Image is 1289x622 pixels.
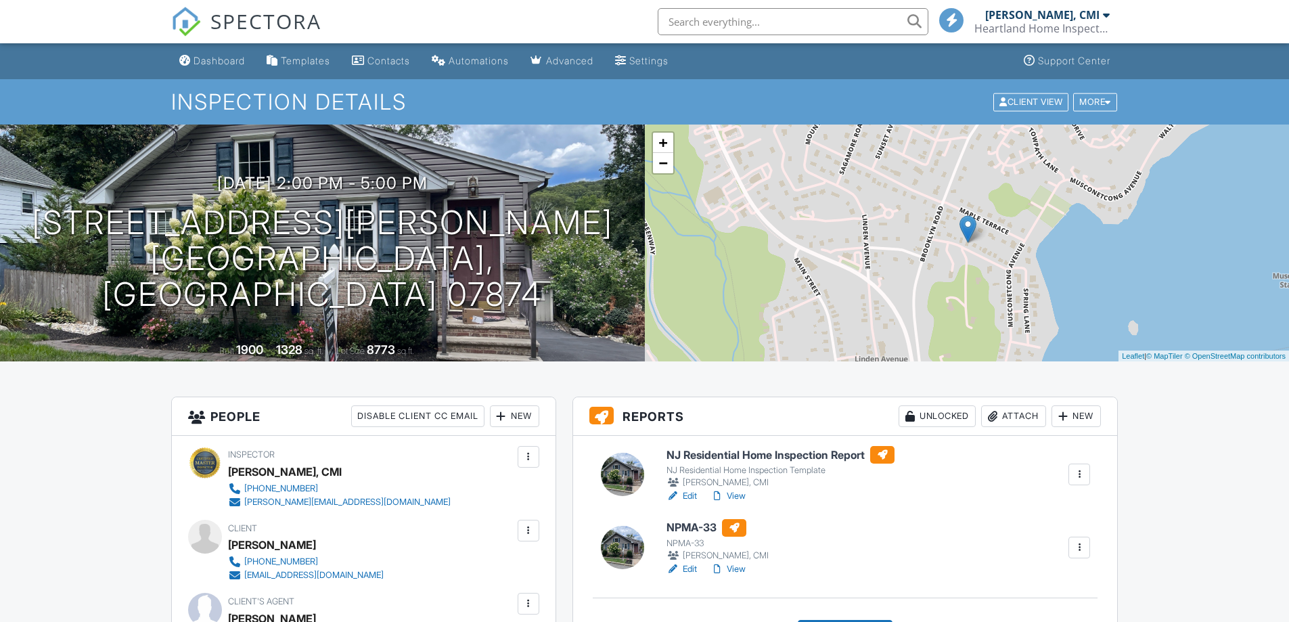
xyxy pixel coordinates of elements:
input: Search everything... [658,8,928,35]
div: Templates [281,55,330,66]
a: View [710,489,746,503]
div: Dashboard [194,55,245,66]
a: Contacts [346,49,415,74]
div: [PERSON_NAME] [228,535,316,555]
a: Dashboard [174,49,250,74]
a: SPECTORA [171,18,321,47]
div: Disable Client CC Email [351,405,484,427]
div: [PERSON_NAME], CMI [666,476,895,489]
div: 1900 [236,342,263,357]
a: NPMA-33 NPMA-33 [PERSON_NAME], CMI [666,519,769,562]
h3: Reports [573,397,1118,436]
a: Client View [992,96,1072,106]
div: [PHONE_NUMBER] [244,556,318,567]
div: 1328 [276,342,302,357]
div: Support Center [1038,55,1110,66]
a: Leaflet [1122,352,1144,360]
div: [PERSON_NAME], CMI [666,549,769,562]
a: [PERSON_NAME][EMAIL_ADDRESS][DOMAIN_NAME] [228,495,451,509]
a: [PHONE_NUMBER] [228,482,451,495]
div: | [1118,351,1289,362]
div: Heartland Home Inspections LLC [974,22,1110,35]
a: Settings [610,49,674,74]
div: [PERSON_NAME][EMAIL_ADDRESS][DOMAIN_NAME] [244,497,451,508]
div: New [1051,405,1101,427]
span: Inspector [228,449,275,460]
div: Attach [981,405,1046,427]
h6: NPMA-33 [666,519,769,537]
div: [PERSON_NAME], CMI [985,8,1100,22]
div: NJ Residential Home Inspection Template [666,465,895,476]
div: 8773 [367,342,395,357]
h1: Inspection Details [171,90,1118,114]
div: More [1073,93,1117,111]
a: © OpenStreetMap contributors [1185,352,1286,360]
div: Client View [993,93,1068,111]
a: View [710,562,746,576]
div: New [490,405,539,427]
a: Zoom out [653,153,673,173]
a: Edit [666,562,697,576]
img: The Best Home Inspection Software - Spectora [171,7,201,37]
span: sq.ft. [397,346,414,356]
a: Zoom in [653,133,673,153]
a: Automations (Basic) [426,49,514,74]
div: Unlocked [899,405,976,427]
span: Client [228,523,257,533]
h3: People [172,397,556,436]
a: Advanced [525,49,599,74]
a: Support Center [1018,49,1116,74]
div: [EMAIL_ADDRESS][DOMAIN_NAME] [244,570,384,581]
span: sq. ft. [304,346,323,356]
div: NPMA-33 [666,538,769,549]
h3: [DATE] 2:00 pm - 5:00 pm [217,174,428,192]
div: Contacts [367,55,410,66]
a: [PHONE_NUMBER] [228,555,384,569]
div: Automations [449,55,509,66]
div: [PERSON_NAME], CMI [228,462,342,482]
a: Edit [666,489,697,503]
span: SPECTORA [210,7,321,35]
a: © MapTiler [1146,352,1183,360]
span: Lot Size [336,346,365,356]
a: NJ Residential Home Inspection Report NJ Residential Home Inspection Template [PERSON_NAME], CMI [666,446,895,489]
a: Templates [261,49,336,74]
span: Built [219,346,234,356]
div: [PHONE_NUMBER] [244,483,318,494]
a: [EMAIL_ADDRESS][DOMAIN_NAME] [228,569,384,582]
h1: [STREET_ADDRESS][PERSON_NAME] [GEOGRAPHIC_DATA], [GEOGRAPHIC_DATA] 07874 [22,205,623,312]
div: Settings [629,55,669,66]
div: Advanced [546,55,593,66]
span: Client's Agent [228,596,294,606]
h6: NJ Residential Home Inspection Report [666,446,895,464]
